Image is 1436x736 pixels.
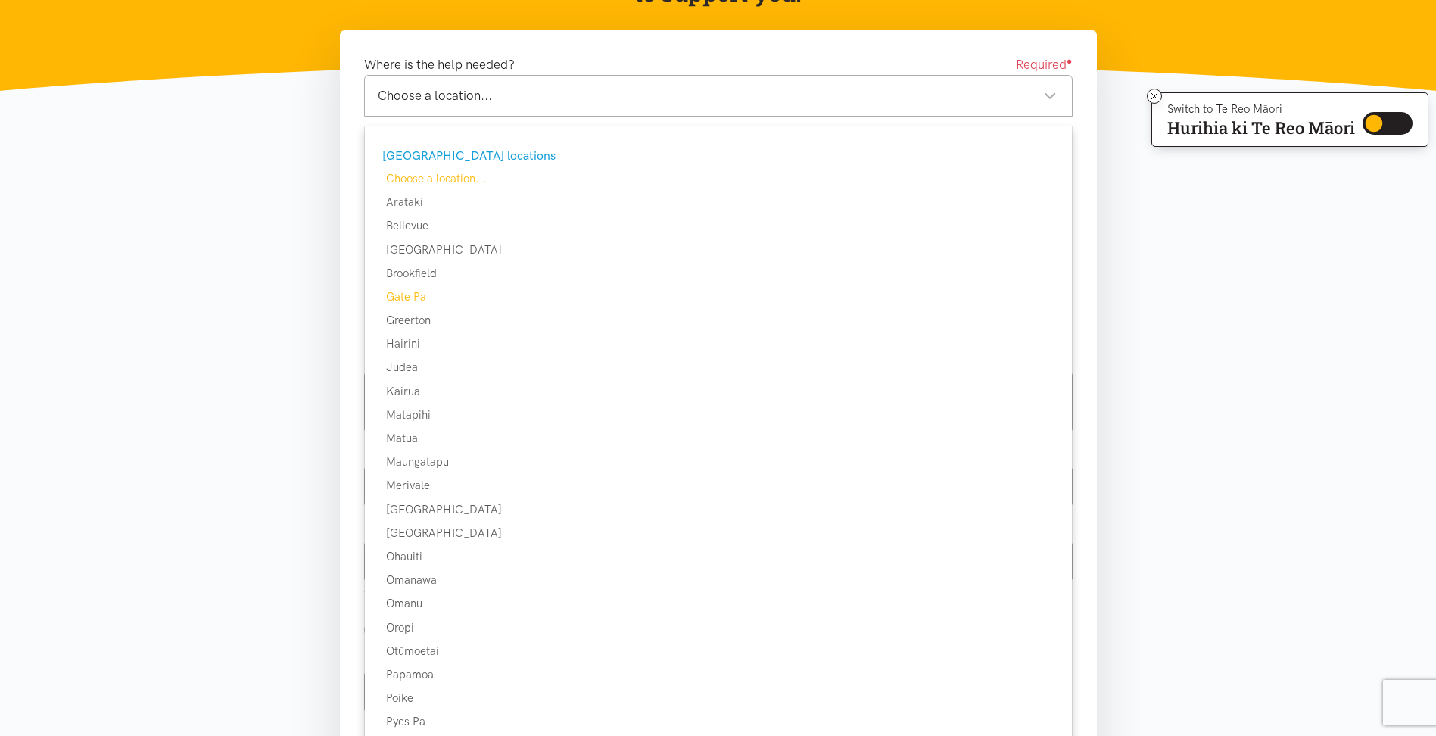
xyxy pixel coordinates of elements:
div: [GEOGRAPHIC_DATA] locations [382,146,1051,166]
div: Matapihi [365,406,1072,424]
div: Omanawa [365,571,1072,589]
label: Where is the help needed? [364,55,515,75]
span: Required [1016,55,1073,75]
div: Ohauiti [365,547,1072,566]
div: Kairua [365,382,1072,401]
div: Choose a location... [378,86,1057,106]
div: Maungatapu [365,453,1072,471]
div: Merivale [365,476,1072,494]
div: Greerton [365,311,1072,329]
div: [GEOGRAPHIC_DATA] [365,241,1072,259]
div: Poike [365,689,1072,707]
div: Omanu [365,594,1072,613]
div: Gate Pa [365,288,1072,306]
div: Arataki [365,193,1072,211]
div: Pyes Pa [365,713,1072,731]
div: Oropi [365,619,1072,637]
div: Brookfield [365,264,1072,282]
div: Papamoa [365,666,1072,684]
sup: ● [1067,55,1073,67]
p: Switch to Te Reo Māori [1167,104,1355,114]
div: Judea [365,358,1072,376]
div: Otūmoetai [365,642,1072,660]
p: Hurihia ki Te Reo Māori [1167,121,1355,135]
div: Hairini [365,335,1072,353]
div: Matua [365,429,1072,448]
div: Bellevue [365,217,1072,235]
div: Choose a location... [365,170,1072,188]
div: [GEOGRAPHIC_DATA] [365,524,1072,542]
div: [GEOGRAPHIC_DATA] [365,501,1072,519]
